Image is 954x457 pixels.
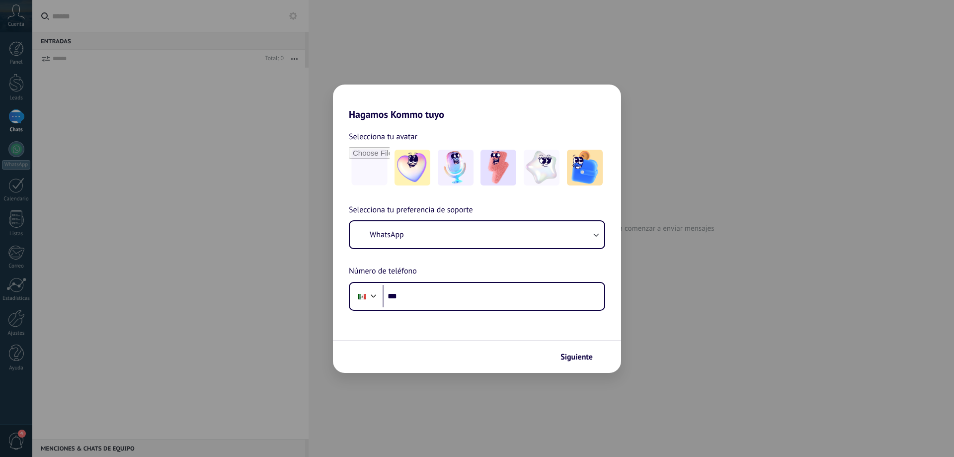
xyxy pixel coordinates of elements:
img: -5.jpeg [567,150,603,185]
button: WhatsApp [350,221,604,248]
span: Número de teléfono [349,265,417,278]
button: Siguiente [556,349,606,366]
h2: Hagamos Kommo tuyo [333,85,621,120]
img: -2.jpeg [438,150,474,185]
span: WhatsApp [370,230,404,240]
img: -1.jpeg [395,150,430,185]
img: -4.jpeg [524,150,559,185]
img: -3.jpeg [480,150,516,185]
span: Selecciona tu preferencia de soporte [349,204,473,217]
span: Selecciona tu avatar [349,130,417,143]
span: Siguiente [560,354,593,361]
div: Mexico: + 52 [353,286,372,307]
